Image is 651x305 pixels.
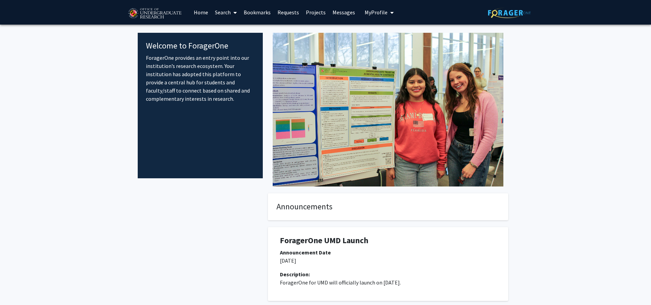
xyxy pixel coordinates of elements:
[146,41,255,51] h4: Welcome to ForagerOne
[5,274,29,300] iframe: Chat
[280,236,496,246] h1: ForagerOne UMD Launch
[274,0,302,24] a: Requests
[212,0,240,24] a: Search
[280,257,496,265] p: [DATE]
[276,202,500,212] h4: Announcements
[488,8,531,18] img: ForagerOne Logo
[302,0,329,24] a: Projects
[240,0,274,24] a: Bookmarks
[190,0,212,24] a: Home
[280,278,496,287] p: ForagerOne for UMD will officially launch on [DATE].
[126,5,184,22] img: University of Maryland Logo
[280,270,496,278] div: Description:
[273,33,503,186] img: Cover Image
[329,0,358,24] a: Messages
[146,54,255,103] p: ForagerOne provides an entry point into our institution’s research ecosystem. Your institution ha...
[365,9,388,16] span: My Profile
[280,248,496,257] div: Announcement Date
